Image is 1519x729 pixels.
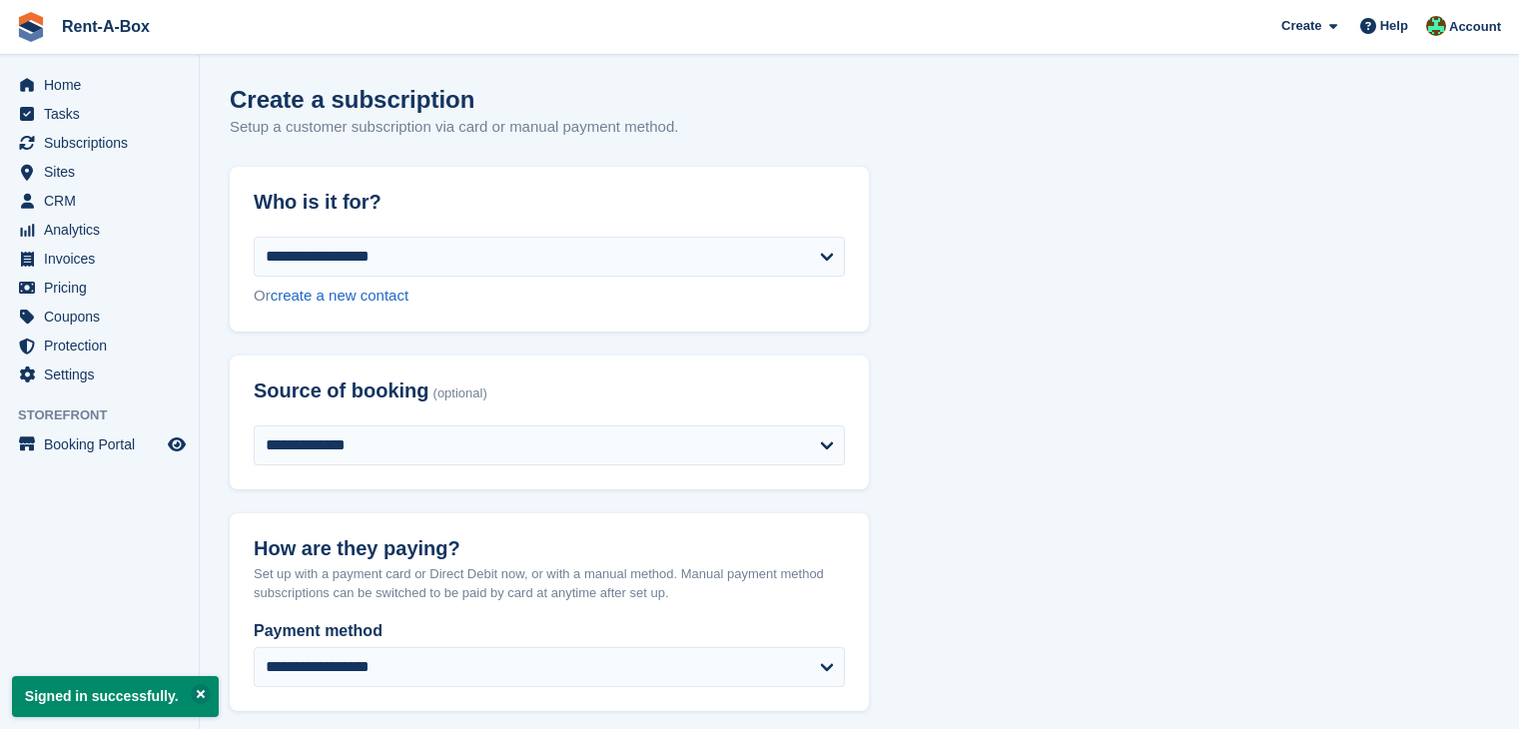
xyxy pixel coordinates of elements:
p: Set up with a payment card or Direct Debit now, or with a manual method. Manual payment method su... [254,564,845,603]
a: menu [10,158,189,186]
span: (optional) [433,386,487,401]
h2: Who is it for? [254,191,845,214]
span: Pricing [44,274,164,302]
span: CRM [44,187,164,215]
a: menu [10,216,189,244]
span: Subscriptions [44,129,164,157]
a: menu [10,430,189,458]
span: Home [44,71,164,99]
span: Account [1449,17,1501,37]
p: Setup a customer subscription via card or manual payment method. [230,116,678,139]
div: Or [254,285,845,308]
a: Rent-A-Box [54,10,158,43]
a: create a new contact [271,287,408,304]
span: Settings [44,361,164,388]
img: Conor O'Shea [1426,16,1446,36]
label: Payment method [254,619,845,643]
h2: How are they paying? [254,537,845,560]
a: menu [10,71,189,99]
a: menu [10,332,189,360]
span: Help [1380,16,1408,36]
span: Create [1281,16,1321,36]
span: Coupons [44,303,164,331]
span: Storefront [18,405,199,425]
span: Tasks [44,100,164,128]
span: Protection [44,332,164,360]
a: menu [10,100,189,128]
span: Source of booking [254,379,429,402]
a: menu [10,129,189,157]
a: menu [10,361,189,388]
img: stora-icon-8386f47178a22dfd0bd8f6a31ec36ba5ce8667c1dd55bd0f319d3a0aa187defe.svg [16,12,46,42]
h1: Create a subscription [230,86,474,113]
span: Analytics [44,216,164,244]
a: menu [10,187,189,215]
a: Preview store [165,432,189,456]
a: menu [10,303,189,331]
a: menu [10,245,189,273]
a: menu [10,274,189,302]
span: Booking Portal [44,430,164,458]
p: Signed in successfully. [12,676,219,717]
span: Invoices [44,245,164,273]
span: Sites [44,158,164,186]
